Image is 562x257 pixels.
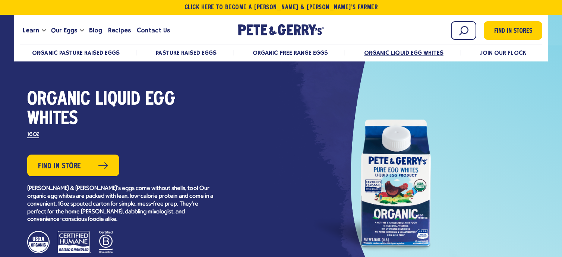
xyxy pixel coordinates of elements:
span: Find in Stores [494,26,532,37]
label: 16OZ [27,132,39,138]
nav: desktop product menu [20,44,543,60]
a: Our Eggs [48,20,80,41]
a: Recipes [105,20,134,41]
a: Organic Liquid Egg Whites [364,49,443,56]
button: Open the dropdown menu for Learn [42,29,46,32]
a: Learn [20,20,42,41]
a: Organic Pasture Raised Eggs [32,49,120,56]
input: Search [451,21,476,40]
span: Blog [89,26,102,35]
span: Learn [23,26,39,35]
a: Join Our Flock [480,49,526,56]
a: Organic Free Range Eggs [253,49,328,56]
a: Contact Us [134,20,173,41]
a: Blog [86,20,105,41]
p: [PERSON_NAME] & [PERSON_NAME]’s eggs come without shells, too! Our organic egg whites are packed ... [27,185,214,223]
button: Open the dropdown menu for Our Eggs [80,29,84,32]
span: Find in Store [38,161,81,172]
a: Find in Store [27,155,119,176]
a: Find in Stores [484,21,542,40]
span: Recipes [108,26,131,35]
h1: Organic Liquid Egg Whites [27,90,214,129]
a: Pasture Raised Eggs [156,49,216,56]
span: Contact Us [137,26,170,35]
span: Our Eggs [51,26,77,35]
